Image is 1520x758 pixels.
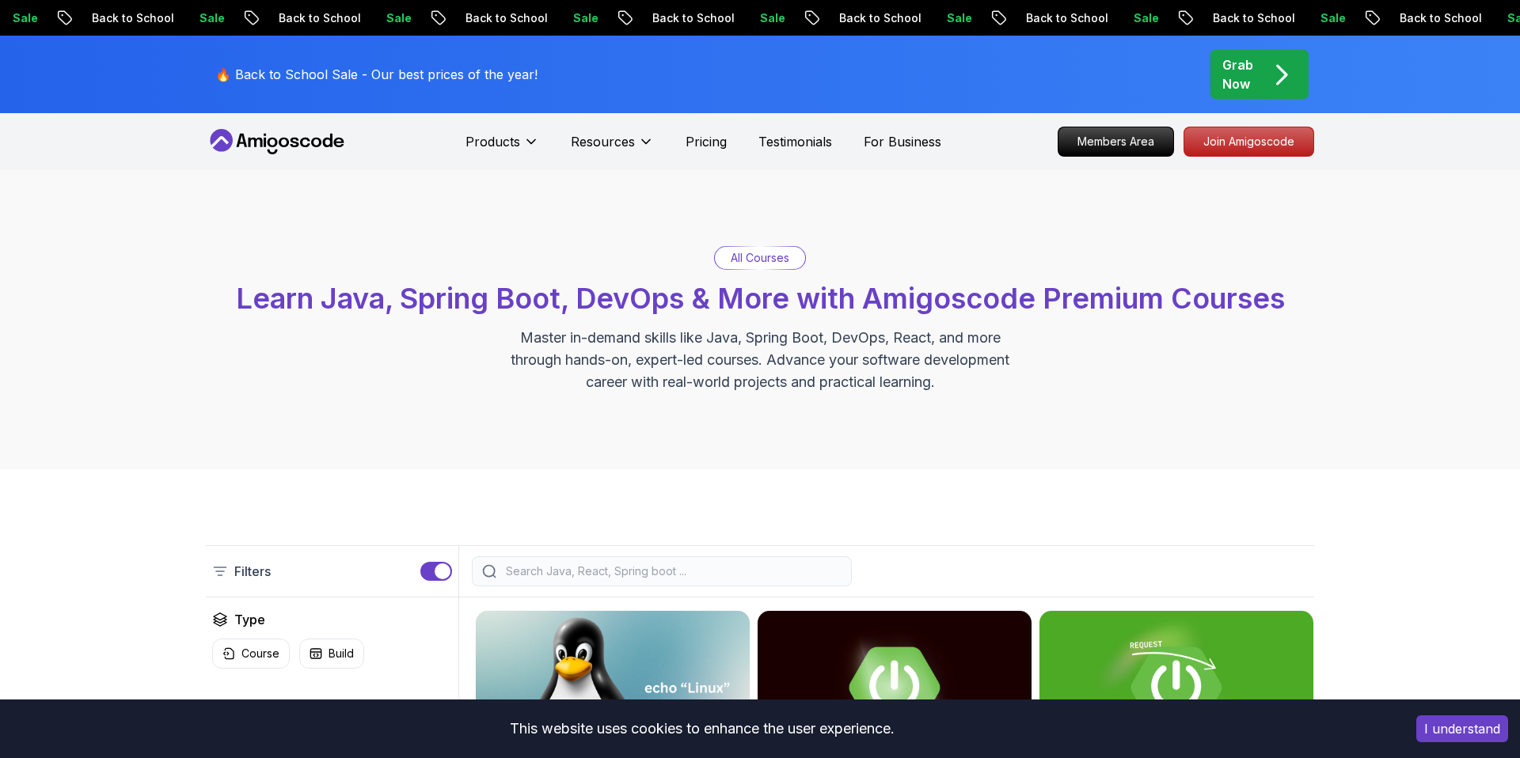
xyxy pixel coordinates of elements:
[1306,10,1357,26] p: Sale
[299,639,364,669] button: Build
[215,65,538,84] p: 🔥 Back to School Sale - Our best prices of the year!
[1199,10,1306,26] p: Back to School
[571,132,635,151] p: Resources
[329,646,354,661] p: Build
[1184,127,1314,157] a: Join Amigoscode
[212,639,290,669] button: Course
[746,10,796,26] p: Sale
[1012,10,1119,26] p: Back to School
[1222,55,1253,93] p: Grab Now
[78,10,185,26] p: Back to School
[494,327,1026,393] p: Master in-demand skills like Java, Spring Boot, DevOps, React, and more through hands-on, expert-...
[1184,127,1313,156] p: Join Amigoscode
[372,10,423,26] p: Sale
[731,250,789,266] p: All Courses
[465,132,520,151] p: Products
[185,10,236,26] p: Sale
[933,10,983,26] p: Sale
[241,646,279,661] p: Course
[571,132,654,164] button: Resources
[1416,715,1508,742] button: Accept cookies
[234,562,271,581] p: Filters
[825,10,933,26] p: Back to School
[1119,10,1170,26] p: Sale
[1058,127,1174,157] a: Members Area
[1058,127,1173,156] p: Members Area
[503,563,842,579] input: Search Java, React, Spring boot ...
[12,711,1393,746] div: This website uses cookies to enhance the user experience.
[234,610,265,629] h2: Type
[264,10,372,26] p: Back to School
[638,10,746,26] p: Back to School
[758,132,832,151] a: Testimonials
[1385,10,1493,26] p: Back to School
[465,132,539,164] button: Products
[686,132,727,151] a: Pricing
[236,281,1285,316] span: Learn Java, Spring Boot, DevOps & More with Amigoscode Premium Courses
[864,132,941,151] a: For Business
[559,10,610,26] p: Sale
[451,10,559,26] p: Back to School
